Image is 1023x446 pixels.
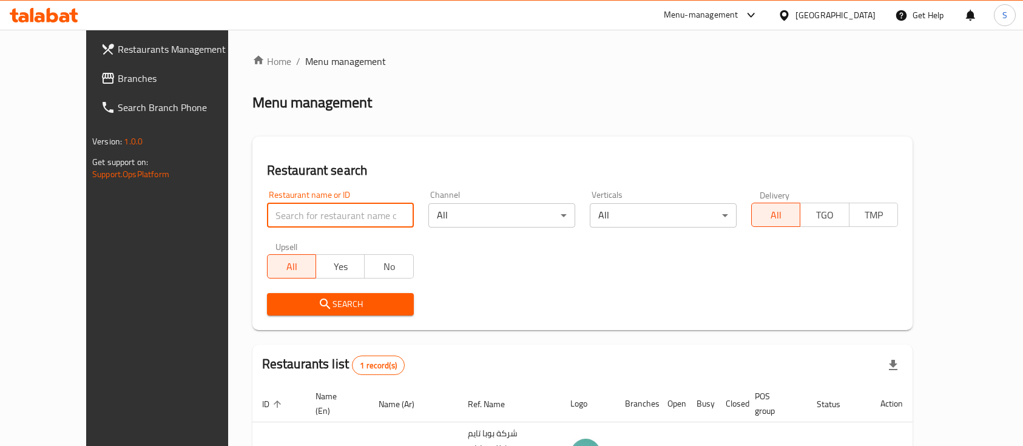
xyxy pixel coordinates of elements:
[561,385,615,422] th: Logo
[124,133,143,149] span: 1.0.0
[305,54,386,69] span: Menu management
[364,254,413,279] button: No
[267,293,414,316] button: Search
[118,42,248,56] span: Restaurants Management
[817,397,856,411] span: Status
[267,161,898,180] h2: Restaurant search
[262,355,405,375] h2: Restaurants list
[267,203,414,228] input: Search for restaurant name or ID..
[118,100,248,115] span: Search Branch Phone
[353,360,404,371] span: 1 record(s)
[316,389,354,418] span: Name (En)
[277,297,404,312] span: Search
[800,203,849,227] button: TGO
[316,254,365,279] button: Yes
[664,8,738,22] div: Menu-management
[252,54,913,69] nav: breadcrumb
[92,133,122,149] span: Version:
[755,389,792,418] span: POS group
[272,258,311,275] span: All
[760,191,790,199] label: Delivery
[118,71,248,86] span: Branches
[91,64,257,93] a: Branches
[615,385,658,422] th: Branches
[275,242,298,251] label: Upsell
[805,206,844,224] span: TGO
[849,203,898,227] button: TMP
[252,93,372,112] h2: Menu management
[687,385,716,422] th: Busy
[91,93,257,122] a: Search Branch Phone
[1002,8,1007,22] span: S
[321,258,360,275] span: Yes
[92,166,169,182] a: Support.OpsPlatform
[428,203,575,228] div: All
[379,397,430,411] span: Name (Ar)
[590,203,737,228] div: All
[871,385,913,422] th: Action
[370,258,408,275] span: No
[92,154,148,170] span: Get support on:
[658,385,687,422] th: Open
[262,397,285,411] span: ID
[795,8,876,22] div: [GEOGRAPHIC_DATA]
[751,203,800,227] button: All
[716,385,745,422] th: Closed
[854,206,893,224] span: TMP
[91,35,257,64] a: Restaurants Management
[267,254,316,279] button: All
[757,206,795,224] span: All
[252,54,291,69] a: Home
[879,351,908,380] div: Export file
[296,54,300,69] li: /
[468,397,521,411] span: Ref. Name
